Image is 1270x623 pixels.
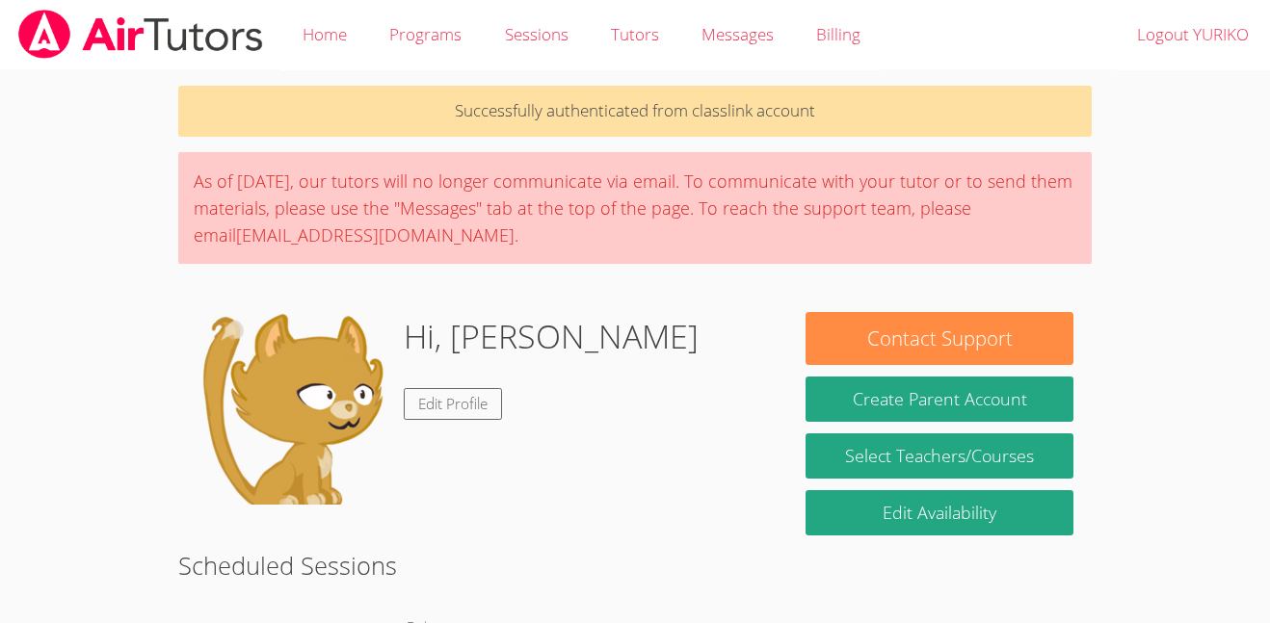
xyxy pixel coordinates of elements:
a: Edit Profile [404,388,502,420]
img: default.png [196,312,388,505]
span: Messages [701,23,774,45]
button: Contact Support [806,312,1073,365]
img: airtutors_banner-c4298cdbf04f3fff15de1276eac7730deb9818008684d7c2e4769d2f7ddbe033.png [16,10,265,59]
h2: Scheduled Sessions [178,547,1093,584]
button: Create Parent Account [806,376,1073,422]
p: Successfully authenticated from classlink account [178,86,1093,137]
div: As of [DATE], our tutors will no longer communicate via email. To communicate with your tutor or ... [178,152,1093,264]
a: Edit Availability [806,490,1073,535]
a: Select Teachers/Courses [806,433,1073,479]
h1: Hi, [PERSON_NAME] [404,312,699,361]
